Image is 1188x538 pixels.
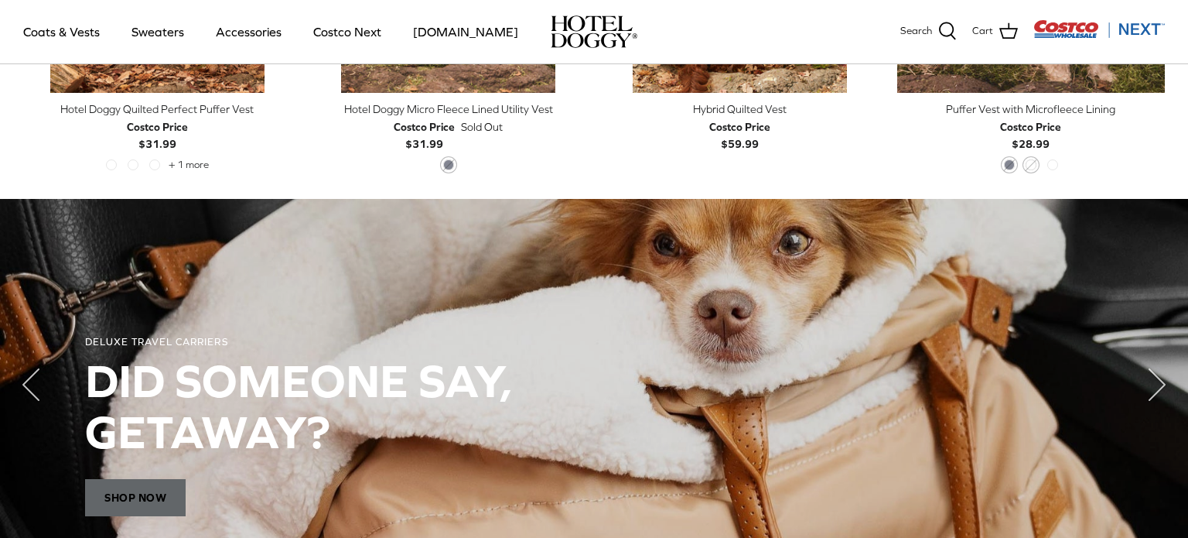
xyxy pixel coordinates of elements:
b: $28.99 [1000,118,1061,150]
a: Puffer Vest with Microfleece Lining Costco Price$28.99 [897,101,1166,152]
img: hoteldoggycom [551,15,637,48]
a: Hybrid Quilted Vest Costco Price$59.99 [606,101,874,152]
div: Hotel Doggy Quilted Perfect Puffer Vest [23,101,292,118]
a: Costco Next [299,5,395,58]
b: $31.99 [127,118,188,150]
a: hoteldoggy.com hoteldoggycom [551,15,637,48]
b: $59.99 [709,118,770,150]
div: Costco Price [127,118,188,135]
span: Search [900,23,932,39]
span: Sold Out [461,118,503,135]
div: Hybrid Quilted Vest [606,101,874,118]
a: Cart [972,22,1018,42]
b: $31.99 [394,118,455,150]
span: Shop Now [85,479,186,516]
span: Cart [972,23,993,39]
h2: DID SOMEONE SAY, GETAWAY? [85,355,1103,457]
a: Hotel Doggy Micro Fleece Lined Utility Vest Costco Price$31.99 Sold Out [315,101,583,152]
div: Hotel Doggy Micro Fleece Lined Utility Vest [315,101,583,118]
img: Costco Next [1033,19,1165,39]
div: Costco Price [709,118,770,135]
a: Search [900,22,957,42]
div: Costco Price [1000,118,1061,135]
div: Puffer Vest with Microfleece Lining [897,101,1166,118]
a: [DOMAIN_NAME] [399,5,532,58]
button: Next [1126,354,1188,416]
a: Visit Costco Next [1033,29,1165,41]
div: DELUXE TRAVEL CARRIERS [85,336,1103,349]
a: Sweaters [118,5,198,58]
a: Accessories [202,5,295,58]
div: Costco Price [394,118,455,135]
a: Coats & Vests [9,5,114,58]
span: + 1 more [169,159,209,170]
a: Hotel Doggy Quilted Perfect Puffer Vest Costco Price$31.99 [23,101,292,152]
